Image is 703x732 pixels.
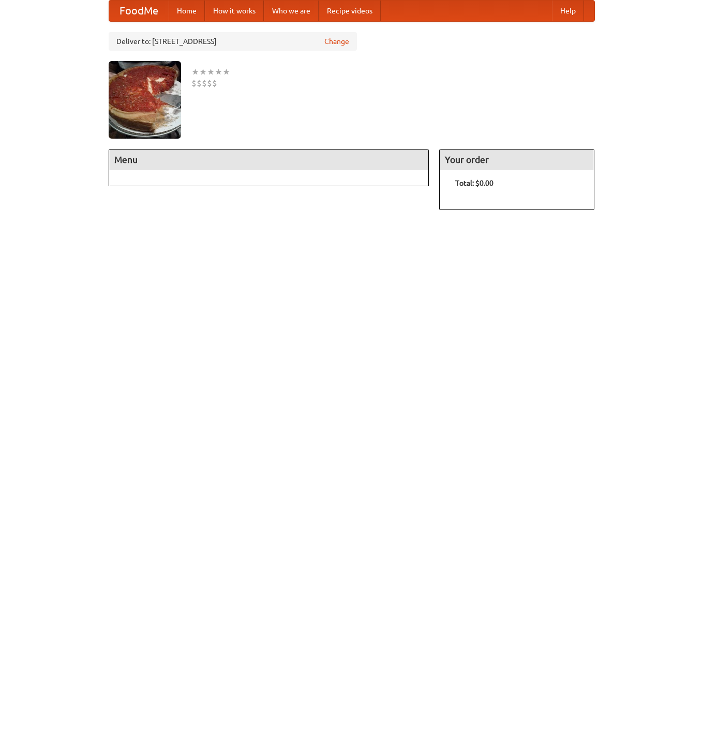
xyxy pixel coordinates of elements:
li: $ [191,78,197,89]
a: Change [324,36,349,47]
a: Home [169,1,205,21]
li: $ [202,78,207,89]
h4: Your order [440,150,594,170]
img: angular.jpg [109,61,181,139]
li: ★ [222,66,230,78]
b: Total: $0.00 [455,179,493,187]
a: FoodMe [109,1,169,21]
li: ★ [215,66,222,78]
li: $ [212,78,217,89]
a: How it works [205,1,264,21]
li: $ [207,78,212,89]
a: Help [552,1,584,21]
h4: Menu [109,150,429,170]
a: Recipe videos [319,1,381,21]
li: ★ [191,66,199,78]
div: Deliver to: [STREET_ADDRESS] [109,32,357,51]
li: ★ [199,66,207,78]
li: $ [197,78,202,89]
li: ★ [207,66,215,78]
a: Who we are [264,1,319,21]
